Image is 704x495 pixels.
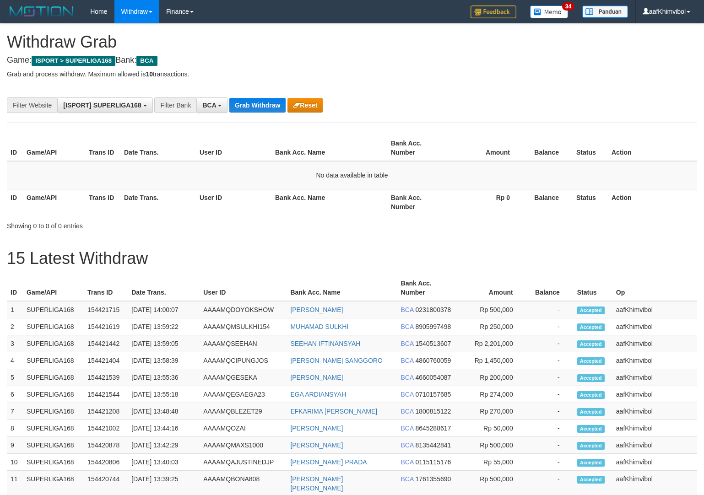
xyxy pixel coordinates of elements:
[387,189,449,215] th: Bank Acc. Number
[196,135,271,161] th: User ID
[415,357,451,364] span: Copy 4860760059 to clipboard
[524,135,573,161] th: Balance
[7,135,23,161] th: ID
[200,275,287,301] th: User ID
[23,369,84,386] td: SUPERLIGA168
[456,318,527,335] td: Rp 250,000
[527,275,574,301] th: Balance
[527,386,574,403] td: -
[200,454,287,471] td: AAAAMQAJUSTINEDJP
[608,189,697,215] th: Action
[612,352,697,369] td: aafKhimvibol
[128,318,200,335] td: [DATE] 13:59:22
[200,420,287,437] td: AAAAMQOZAI
[387,135,449,161] th: Bank Acc. Number
[612,275,697,301] th: Op
[128,352,200,369] td: [DATE] 13:58:39
[401,408,414,415] span: BCA
[577,307,605,314] span: Accepted
[456,301,527,318] td: Rp 500,000
[128,420,200,437] td: [DATE] 13:44:16
[7,97,57,113] div: Filter Website
[196,97,227,113] button: BCA
[290,340,360,347] a: SEEHAN IFTINANSYAH
[456,275,527,301] th: Amount
[415,441,451,449] span: Copy 8135442841 to clipboard
[7,275,23,301] th: ID
[456,369,527,386] td: Rp 200,000
[415,475,451,483] span: Copy 1761355690 to clipboard
[32,56,115,66] span: ISPORT > SUPERLIGA168
[128,369,200,386] td: [DATE] 13:55:36
[527,369,574,386] td: -
[527,318,574,335] td: -
[120,189,196,215] th: Date Trans.
[200,318,287,335] td: AAAAMQMSULKHI154
[23,386,84,403] td: SUPERLIGA168
[7,33,697,51] h1: Withdraw Grab
[527,454,574,471] td: -
[449,189,524,215] th: Rp 0
[23,403,84,420] td: SUPERLIGA168
[577,425,605,433] span: Accepted
[128,335,200,352] td: [DATE] 13:59:05
[84,369,128,386] td: 154421539
[290,306,343,313] a: [PERSON_NAME]
[612,301,697,318] td: aafKhimvibol
[612,403,697,420] td: aafKhimvibol
[290,374,343,381] a: [PERSON_NAME]
[200,386,287,403] td: AAAAMQEGAEGA23
[200,369,287,386] td: AAAAMQGESEKA
[200,301,287,318] td: AAAAMQDOYOKSHOW
[577,459,605,467] span: Accepted
[7,5,76,18] img: MOTION_logo.png
[7,56,697,65] h4: Game: Bank:
[612,318,697,335] td: aafKhimvibol
[415,323,451,330] span: Copy 8905997498 to clipboard
[120,135,196,161] th: Date Trans.
[229,98,286,113] button: Grab Withdraw
[128,386,200,403] td: [DATE] 13:55:18
[202,102,216,109] span: BCA
[63,102,141,109] span: [ISPORT] SUPERLIGA168
[7,386,23,403] td: 6
[290,441,343,449] a: [PERSON_NAME]
[456,335,527,352] td: Rp 2,201,000
[23,437,84,454] td: SUPERLIGA168
[456,403,527,420] td: Rp 270,000
[401,425,414,432] span: BCA
[456,420,527,437] td: Rp 50,000
[415,340,451,347] span: Copy 1540513607 to clipboard
[612,386,697,403] td: aafKhimvibol
[23,335,84,352] td: SUPERLIGA168
[290,408,377,415] a: EFKARIMA [PERSON_NAME]
[196,189,271,215] th: User ID
[527,437,574,454] td: -
[415,425,451,432] span: Copy 8645288617 to clipboard
[612,335,697,352] td: aafKhimvibol
[7,318,23,335] td: 2
[154,97,196,113] div: Filter Bank
[573,189,608,215] th: Status
[456,352,527,369] td: Rp 1,450,000
[401,306,414,313] span: BCA
[23,135,85,161] th: Game/API
[200,403,287,420] td: AAAAMQBLEZET29
[527,420,574,437] td: -
[84,335,128,352] td: 154421442
[84,437,128,454] td: 154420878
[84,301,128,318] td: 154421715
[84,403,128,420] td: 154421208
[612,454,697,471] td: aafKhimvibol
[7,249,697,268] h1: 15 Latest Withdraw
[136,56,157,66] span: BCA
[608,135,697,161] th: Action
[7,420,23,437] td: 8
[577,476,605,484] span: Accepted
[290,458,367,466] a: [PERSON_NAME] PRADA
[577,340,605,348] span: Accepted
[401,475,414,483] span: BCA
[84,352,128,369] td: 154421404
[7,218,287,231] div: Showing 0 to 0 of 0 entries
[415,458,451,466] span: Copy 0115115176 to clipboard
